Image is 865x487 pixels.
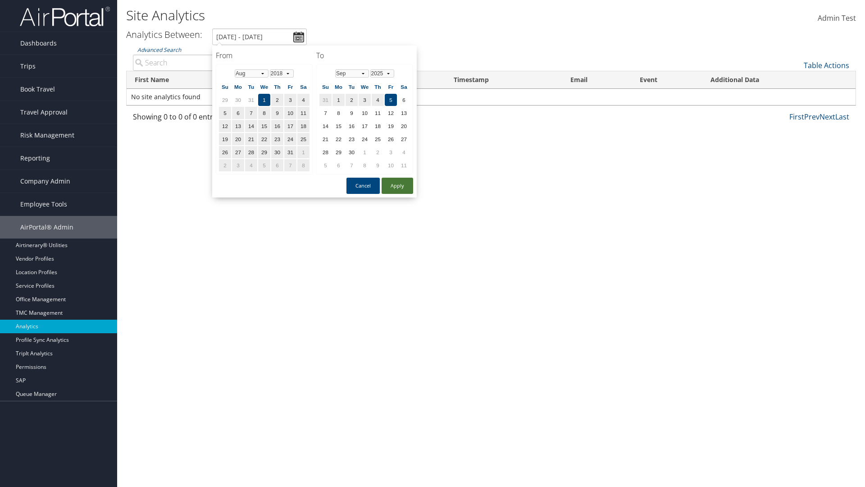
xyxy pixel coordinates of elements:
td: 8 [258,107,270,119]
td: 12 [219,120,231,132]
td: 11 [297,107,310,119]
th: We [359,81,371,93]
td: 28 [319,146,332,158]
h3: Analytics Between: [126,28,202,41]
a: Admin Test [818,5,856,32]
th: Su [319,81,332,93]
th: Mo [232,81,244,93]
th: Email [562,71,632,89]
td: 25 [297,133,310,145]
th: Fr [284,81,296,93]
td: 7 [346,159,358,171]
td: 1 [258,94,270,106]
th: Th [372,81,384,93]
td: 13 [232,120,244,132]
td: 7 [284,159,296,171]
td: 29 [332,146,345,158]
td: 21 [319,133,332,145]
td: 4 [372,94,384,106]
td: 10 [385,159,397,171]
th: Fr [385,81,397,93]
td: 10 [284,107,296,119]
td: 28 [245,146,257,158]
td: 11 [372,107,384,119]
th: Su [219,81,231,93]
td: 17 [284,120,296,132]
td: 2 [372,146,384,158]
td: 9 [346,107,358,119]
td: 29 [219,94,231,106]
td: 29 [258,146,270,158]
td: 22 [332,133,345,145]
td: 15 [332,120,345,132]
td: 31 [245,94,257,106]
td: 5 [319,159,332,171]
td: 25 [372,133,384,145]
td: 7 [245,107,257,119]
th: Sa [398,81,410,93]
td: 3 [284,94,296,106]
td: 14 [245,120,257,132]
td: 31 [284,146,296,158]
td: 9 [271,107,283,119]
td: 10 [359,107,371,119]
td: 8 [332,107,345,119]
a: Advanced Search [137,46,181,54]
td: 30 [346,146,358,158]
td: 20 [398,120,410,132]
th: Additional Data [702,71,856,89]
span: Risk Management [20,124,74,147]
a: Last [835,112,849,122]
span: Company Admin [20,170,70,193]
h4: From [216,51,313,60]
td: 1 [332,94,345,106]
td: 23 [271,133,283,145]
a: Prev [804,112,819,122]
td: 13 [398,107,410,119]
td: 12 [385,107,397,119]
th: Event [632,71,702,89]
td: 30 [232,94,244,106]
span: Travel Approval [20,101,68,124]
td: 5 [258,159,270,171]
td: 3 [385,146,397,158]
td: 31 [319,94,332,106]
th: Tu [245,81,257,93]
td: 4 [398,146,410,158]
td: 18 [297,120,310,132]
span: Trips [20,55,36,78]
th: Tu [346,81,358,93]
td: 3 [232,159,244,171]
td: 9 [372,159,384,171]
th: Sa [297,81,310,93]
td: 3 [359,94,371,106]
td: 15 [258,120,270,132]
td: 7 [319,107,332,119]
td: 16 [271,120,283,132]
td: 30 [271,146,283,158]
th: Mo [332,81,345,93]
td: 14 [319,120,332,132]
td: 19 [219,133,231,145]
td: 6 [271,159,283,171]
td: 4 [297,94,310,106]
td: 8 [297,159,310,171]
td: 1 [297,146,310,158]
td: 23 [346,133,358,145]
span: Reporting [20,147,50,170]
input: Advanced Search [133,55,302,71]
td: 2 [346,94,358,106]
td: 20 [232,133,244,145]
td: 2 [219,159,231,171]
a: Table Actions [804,60,849,70]
td: 16 [346,120,358,132]
a: First [789,112,804,122]
th: We [258,81,270,93]
th: Timestamp: activate to sort column descending [446,71,562,89]
input: [DATE] - [DATE] [212,28,307,45]
th: First Name: activate to sort column ascending [127,71,241,89]
th: Th [271,81,283,93]
td: 17 [359,120,371,132]
td: 11 [398,159,410,171]
span: Dashboards [20,32,57,55]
